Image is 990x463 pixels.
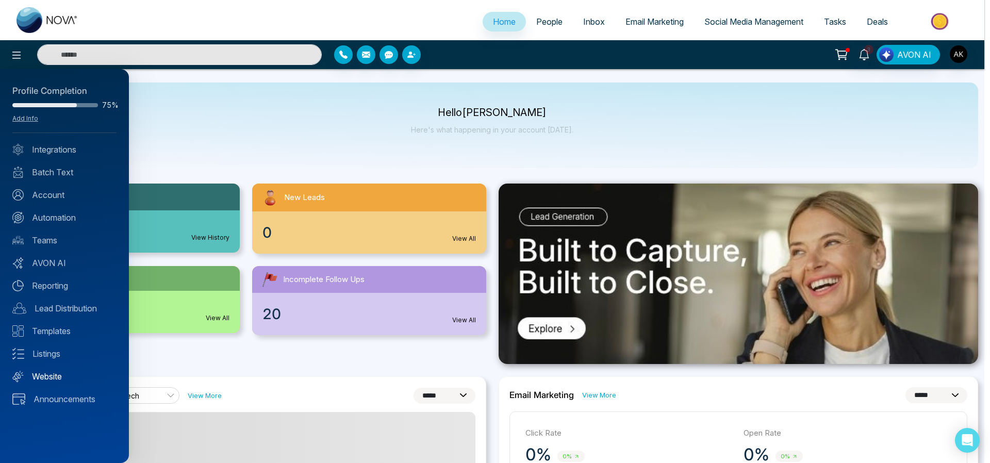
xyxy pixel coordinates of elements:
img: announcements.svg [12,393,25,405]
a: Automation [12,211,117,224]
a: Listings [12,348,117,360]
img: Automation.svg [12,212,24,223]
div: Open Intercom Messenger [955,428,980,453]
img: Reporting.svg [12,280,24,291]
a: Reporting [12,279,117,292]
a: Account [12,189,117,201]
img: team.svg [12,235,24,246]
img: Account.svg [12,189,24,201]
a: Announcements [12,393,117,405]
img: Lead-dist.svg [12,303,26,314]
a: Integrations [12,143,117,156]
a: Templates [12,325,117,337]
img: Listings.svg [12,348,24,359]
a: AVON AI [12,257,117,269]
span: 75% [102,102,117,109]
a: Batch Text [12,166,117,178]
img: Website.svg [12,371,24,382]
a: Add Info [12,114,38,122]
img: Avon-AI.svg [12,257,24,269]
img: Templates.svg [12,325,24,337]
a: Teams [12,234,117,246]
img: Integrated.svg [12,144,24,155]
div: Profile Completion [12,85,117,98]
img: batch_text_white.png [12,167,24,178]
a: Website [12,370,117,383]
a: Lead Distribution [12,302,117,315]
